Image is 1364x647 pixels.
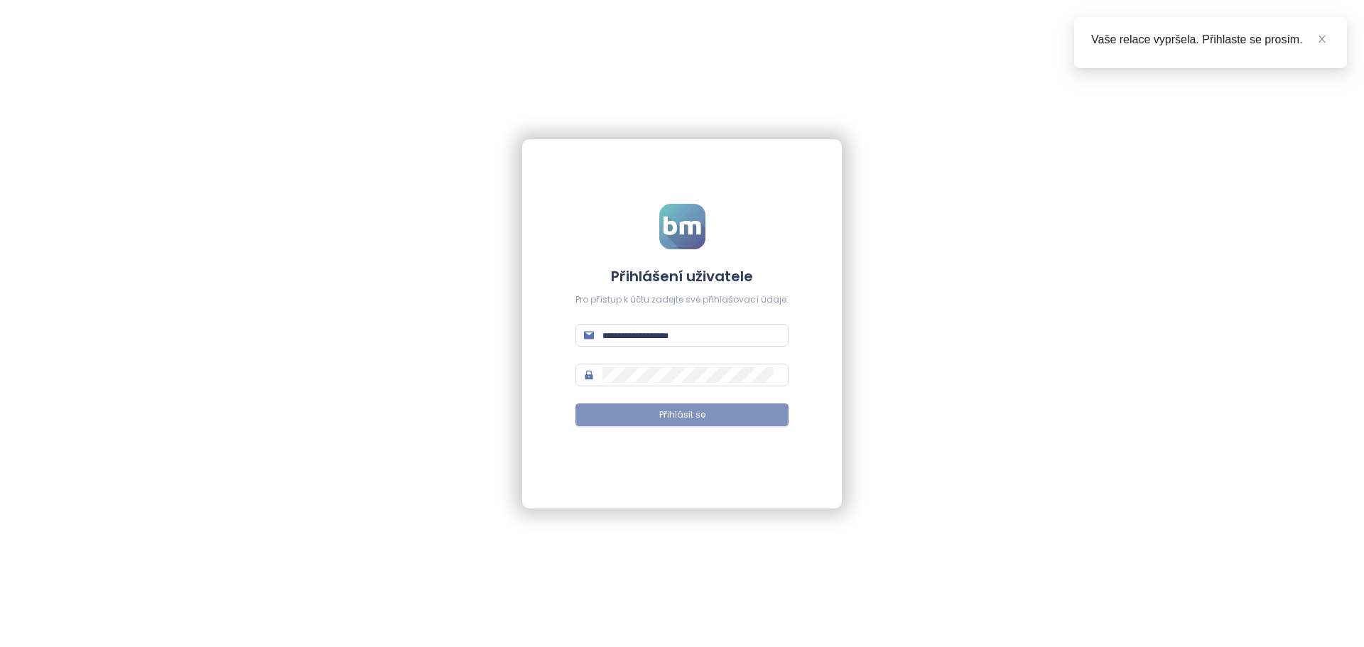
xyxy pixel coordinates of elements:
[584,370,594,380] span: lock
[584,330,594,340] span: mail
[659,408,705,422] span: Přihlásit se
[575,403,789,426] button: Přihlásit se
[659,204,705,249] img: logo
[1317,34,1327,44] span: close
[575,293,789,307] div: Pro přístup k účtu zadejte své přihlašovací údaje.
[575,266,789,286] h4: Přihlášení uživatele
[1091,31,1330,48] div: Vaše relace vypršela. Přihlaste se prosím.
